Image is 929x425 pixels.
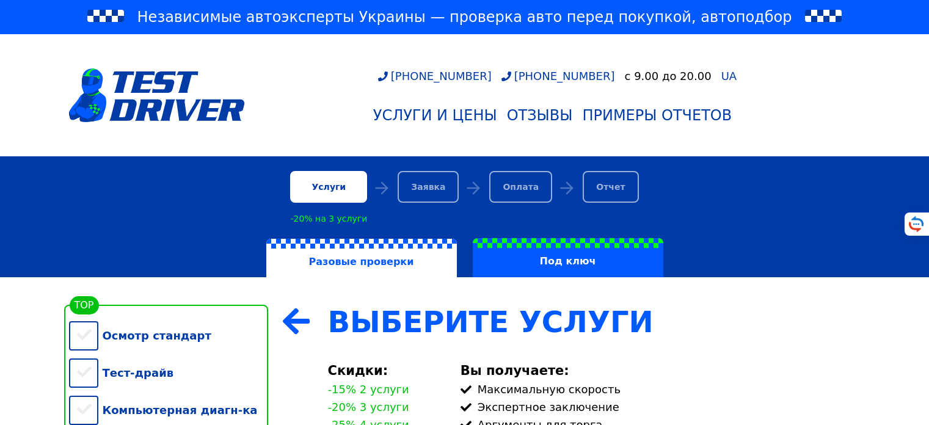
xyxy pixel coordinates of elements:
img: logotype [69,68,245,122]
div: c 9.00 до 20.00 [625,70,712,82]
a: Услуги и цены [368,102,502,129]
a: [PHONE_NUMBER] [501,70,615,82]
label: Под ключ [473,238,663,277]
div: Заявка [398,171,459,203]
div: Выберите Услуги [328,305,861,339]
div: -20% 3 услуги [328,401,409,413]
div: Оплата [489,171,552,203]
div: Услуги [290,171,367,203]
div: Примеры отчетов [582,107,732,124]
a: UA [721,71,737,82]
a: Отзывы [502,102,578,129]
label: Разовые проверки [266,239,457,278]
div: Скидки: [328,363,446,378]
div: Услуги и цены [373,107,497,124]
div: -15% 2 услуги [328,383,409,396]
span: Независимые автоэксперты Украины — проверка авто перед покупкой, автоподбор [137,7,792,27]
div: Осмотр стандарт [69,317,268,354]
div: Экспертное заключение [461,401,861,413]
div: Тест-драйв [69,354,268,391]
div: Вы получаете: [461,363,861,378]
a: [PHONE_NUMBER] [378,70,492,82]
a: Примеры отчетов [577,102,737,129]
div: Максимальную скорость [461,383,861,396]
div: Отзывы [507,107,573,124]
div: Отчет [583,171,638,203]
div: -20% на 3 услуги [290,214,367,223]
a: Под ключ [465,238,671,277]
span: UA [721,70,737,82]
